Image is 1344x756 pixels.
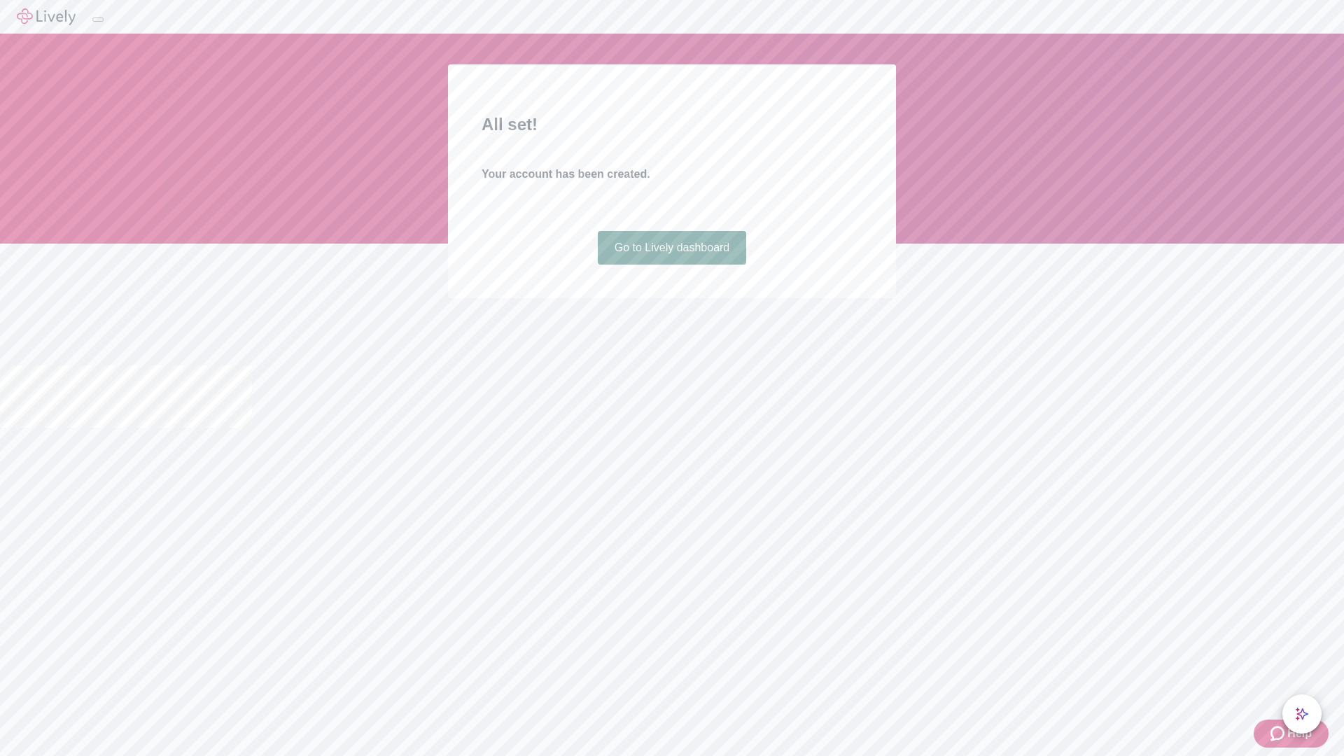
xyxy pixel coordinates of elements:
[482,166,862,183] h4: Your account has been created.
[17,8,76,25] img: Lively
[1282,694,1322,734] button: chat
[1254,720,1329,748] button: Zendesk support iconHelp
[1295,707,1309,721] svg: Lively AI Assistant
[1287,725,1312,742] span: Help
[92,17,104,22] button: Log out
[598,231,747,265] a: Go to Lively dashboard
[482,112,862,137] h2: All set!
[1270,725,1287,742] svg: Zendesk support icon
